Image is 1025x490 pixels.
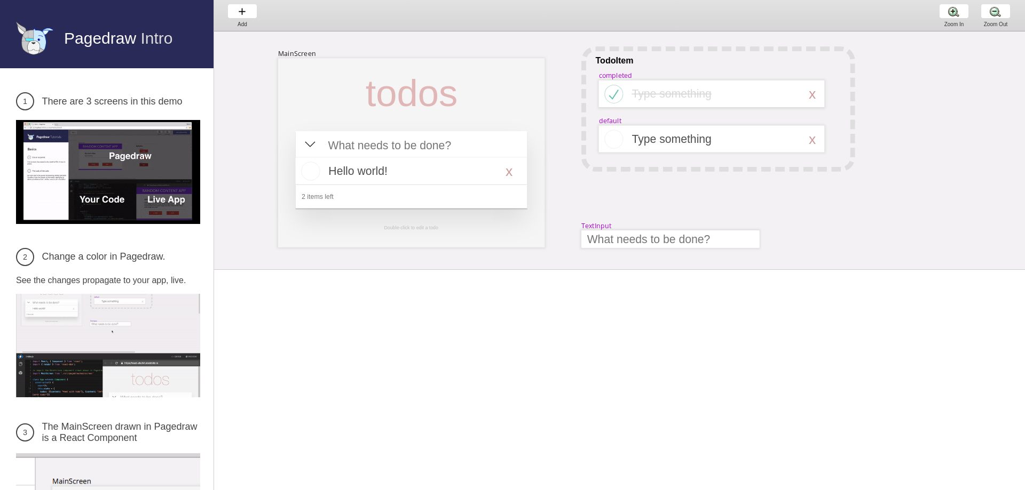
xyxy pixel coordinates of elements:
span: Pagedraw [64,29,136,47]
div: default [599,116,621,125]
img: zoom-minus.png [990,6,1001,17]
img: zoom-plus.png [948,6,959,17]
img: Change a color in Pagedraw [16,294,200,397]
img: favicon.png [16,21,53,55]
div: TextInput [581,221,611,230]
div: x [809,86,816,102]
div: MainScreen [278,49,316,58]
span: Intro [140,29,172,47]
img: baseline-add-24px.svg [236,6,248,17]
div: Zoom Out [975,21,1016,27]
div: completed [599,71,633,80]
p: See the changes propagate to your app, live. [16,276,200,285]
img: 3 screens [16,120,200,223]
div: x [809,131,816,147]
h3: Change a color in Pagedraw. [16,248,200,266]
h3: The MainScreen drawn in Pagedraw is a React Component [16,421,200,444]
div: Add [222,21,263,27]
div: Zoom In [934,21,974,27]
h3: There are 3 screens in this demo [16,92,200,110]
